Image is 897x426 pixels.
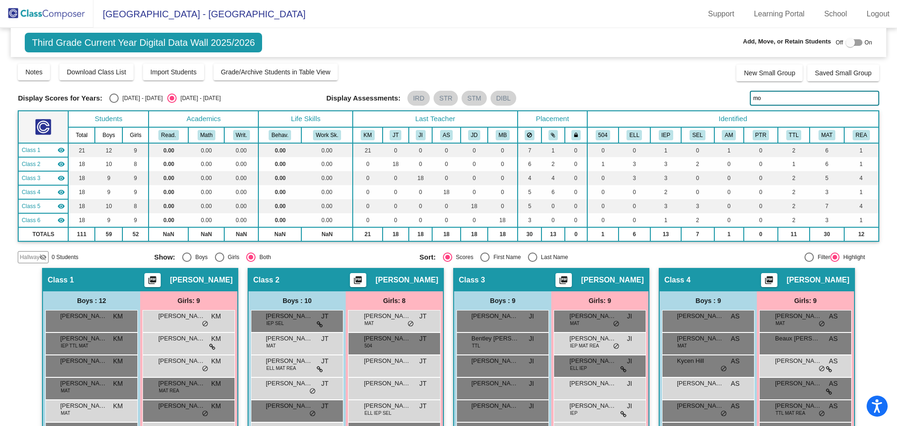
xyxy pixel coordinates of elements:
[587,227,619,241] td: 1
[188,185,224,199] td: 0.00
[461,213,488,227] td: 0
[25,68,43,76] span: Notes
[753,130,769,140] button: PTR
[681,227,714,241] td: 7
[565,227,587,241] td: 0
[68,213,95,227] td: 18
[587,171,619,185] td: 0
[844,157,879,171] td: 1
[147,275,158,289] mat-icon: picture_as_pdf
[810,157,844,171] td: 6
[565,143,587,157] td: 0
[353,213,383,227] td: 0
[258,171,301,185] td: 0.00
[587,199,619,213] td: 0
[744,213,778,227] td: 0
[67,68,126,76] span: Download Class List
[18,64,50,80] button: Notes
[68,127,95,143] th: Total
[819,130,835,140] button: MAT
[488,185,518,199] td: 0
[744,69,795,77] span: New Small Group
[258,157,301,171] td: 0.00
[18,143,68,157] td: Kathleen Mandzen - No Class Name
[810,185,844,199] td: 3
[95,171,122,185] td: 9
[301,157,353,171] td: 0.00
[844,199,879,213] td: 4
[518,157,541,171] td: 6
[95,227,122,241] td: 59
[462,91,487,106] mat-chip: STM
[353,185,383,199] td: 0
[109,94,221,103] mat-radio-group: Select an option
[327,94,401,102] span: Display Assessments:
[488,127,518,143] th: Macie Boyd
[587,143,619,157] td: 0
[353,111,518,127] th: Last Teacher
[587,213,619,227] td: 0
[149,111,258,127] th: Academics
[224,171,258,185] td: 0.00
[619,227,651,241] td: 6
[844,127,879,143] th: Reading Intervention
[763,275,775,289] mat-icon: picture_as_pdf
[68,199,95,213] td: 18
[122,213,149,227] td: 9
[496,130,510,140] button: MB
[256,253,271,261] div: Both
[744,185,778,199] td: 0
[301,227,353,241] td: NaN
[20,253,39,261] span: Hallway
[177,94,221,102] div: [DATE] - [DATE]
[518,213,541,227] td: 3
[383,199,409,213] td: 0
[313,130,341,140] button: Work Sk.
[416,130,426,140] button: JI
[681,213,714,227] td: 2
[714,127,744,143] th: Advanced Math
[452,253,473,261] div: Scores
[51,253,78,261] span: 0 Students
[778,185,810,199] td: 2
[188,143,224,157] td: 0.00
[353,227,383,241] td: 21
[18,213,68,227] td: Macie Boyd - No Class Name
[122,199,149,213] td: 8
[619,185,651,199] td: 0
[518,171,541,185] td: 4
[619,199,651,213] td: 0
[21,146,40,154] span: Class 1
[650,157,681,171] td: 3
[122,171,149,185] td: 9
[744,199,778,213] td: 0
[844,143,879,157] td: 1
[149,227,188,241] td: NaN
[353,143,383,157] td: 21
[432,157,460,171] td: 0
[491,91,516,106] mat-chip: DIBL
[786,130,802,140] button: TTL
[353,171,383,185] td: 0
[221,68,331,76] span: Grade/Archive Students in Table View
[353,157,383,171] td: 0
[810,199,844,213] td: 7
[461,199,488,213] td: 18
[432,199,460,213] td: 0
[409,185,432,199] td: 0
[21,188,40,196] span: Class 4
[188,199,224,213] td: 0.00
[68,111,149,127] th: Students
[701,7,742,22] a: Support
[432,127,460,143] th: Ashley Stahl
[518,185,541,199] td: 5
[461,127,488,143] th: Joi Dundas
[490,253,521,261] div: First Name
[518,143,541,157] td: 7
[541,227,565,241] td: 13
[409,171,432,185] td: 18
[233,130,250,140] button: Writ.
[744,143,778,157] td: 0
[650,185,681,199] td: 2
[619,171,651,185] td: 3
